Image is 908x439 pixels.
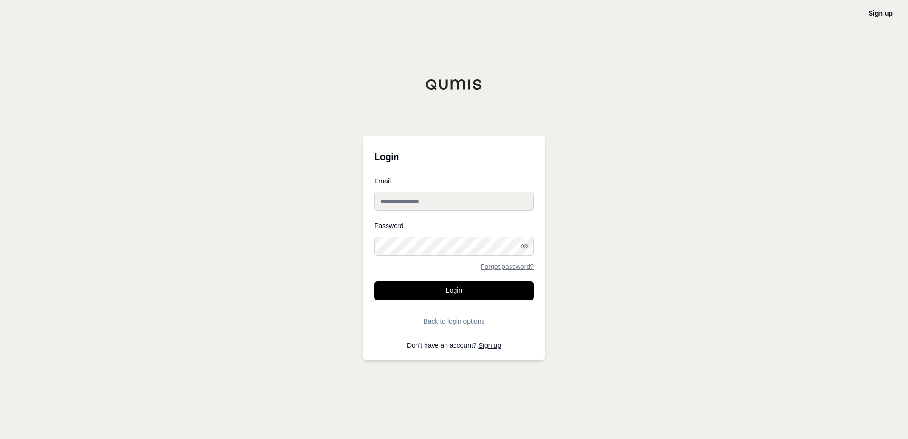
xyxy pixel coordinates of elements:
[426,79,482,90] img: Qumis
[374,222,534,229] label: Password
[479,342,501,349] a: Sign up
[374,281,534,300] button: Login
[869,10,893,17] a: Sign up
[374,147,534,166] h3: Login
[374,342,534,349] p: Don't have an account?
[481,263,534,270] a: Forgot password?
[374,178,534,184] label: Email
[374,312,534,331] button: Back to login options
